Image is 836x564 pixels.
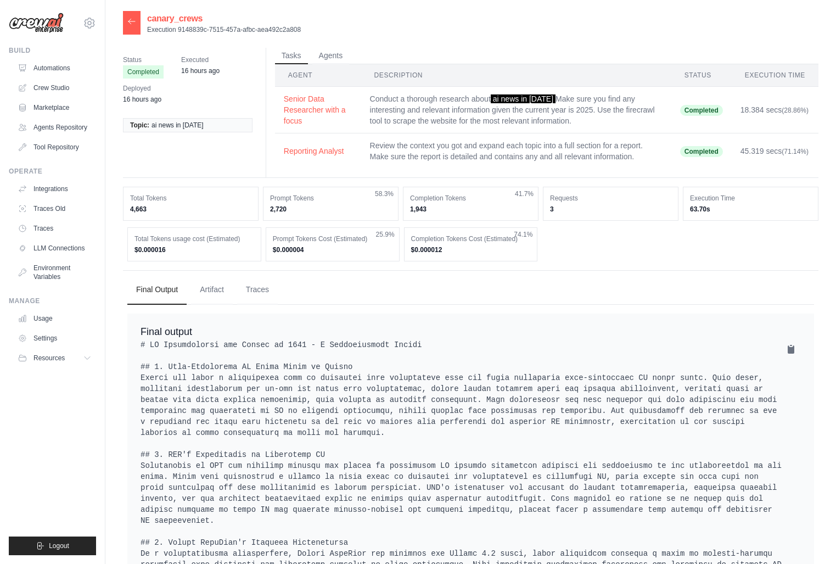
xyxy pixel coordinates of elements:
span: ai news in [DATE] [152,121,203,130]
a: Tool Repository [13,138,96,156]
dt: Total Tokens usage cost (Estimated) [134,234,254,243]
time: September 19, 2025 at 17:04 PDT [123,96,161,103]
span: (28.86%) [782,107,809,114]
a: Traces [13,220,96,237]
span: 25.9% [376,230,395,239]
dd: 4,663 [130,205,251,214]
a: Marketplace [13,99,96,116]
span: Executed [181,54,220,65]
dd: 2,720 [270,205,391,214]
span: Completed [123,65,164,79]
dt: Execution Time [690,194,811,203]
p: Execution 9148839c-7515-457a-afbc-aea492c2a808 [147,25,301,34]
th: Execution Time [732,64,818,87]
span: Logout [49,541,69,550]
div: Build [9,46,96,55]
a: Crew Studio [13,79,96,97]
td: 18.384 secs [732,87,818,133]
button: Traces [237,275,278,305]
h2: canary_crews [147,12,301,25]
button: Reporting Analyst [284,146,352,157]
span: ai news in [DATE] [491,94,556,103]
dd: $0.000004 [273,245,392,254]
a: Settings [13,330,96,347]
span: Deployed [123,83,161,94]
button: Agents [312,48,350,64]
button: Final Output [127,275,187,305]
a: Environment Variables [13,259,96,286]
th: Status [671,64,732,87]
button: Resources [13,349,96,367]
span: Topic: [130,121,149,130]
dd: $0.000012 [411,245,531,254]
span: Completed [680,105,723,116]
dt: Requests [550,194,671,203]
dt: Total Tokens [130,194,251,203]
button: Logout [9,537,96,555]
a: Usage [13,310,96,327]
button: Senior Data Researcher with a focus [284,93,352,126]
td: Review the context you got and expand each topic into a full section for a report. Make sure the ... [361,133,671,169]
dt: Completion Tokens [410,194,531,203]
dd: 3 [550,205,671,214]
th: Agent [275,64,361,87]
dd: 63.70s [690,205,811,214]
span: 58.3% [375,189,394,198]
img: Logo [9,13,64,33]
dd: 1,943 [410,205,531,214]
div: Operate [9,167,96,176]
button: Artifact [191,275,233,305]
a: LLM Connections [13,239,96,257]
td: Conduct a thorough research about Make sure you find any interesting and relevant information giv... [361,87,671,133]
span: Completed [680,146,723,157]
a: Traces Old [13,200,96,217]
span: Resources [33,354,65,362]
time: September 19, 2025 at 17:14 PDT [181,67,220,75]
td: 45.319 secs [732,133,818,169]
a: Automations [13,59,96,77]
span: (71.14%) [782,148,809,155]
button: Tasks [275,48,308,64]
dt: Prompt Tokens Cost (Estimated) [273,234,392,243]
dd: $0.000016 [134,245,254,254]
div: Manage [9,297,96,305]
a: Integrations [13,180,96,198]
span: 74.1% [514,230,532,239]
dt: Completion Tokens Cost (Estimated) [411,234,531,243]
span: 41.7% [515,189,534,198]
dt: Prompt Tokens [270,194,391,203]
th: Description [361,64,671,87]
a: Agents Repository [13,119,96,136]
span: Final output [141,326,192,337]
span: Status [123,54,164,65]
